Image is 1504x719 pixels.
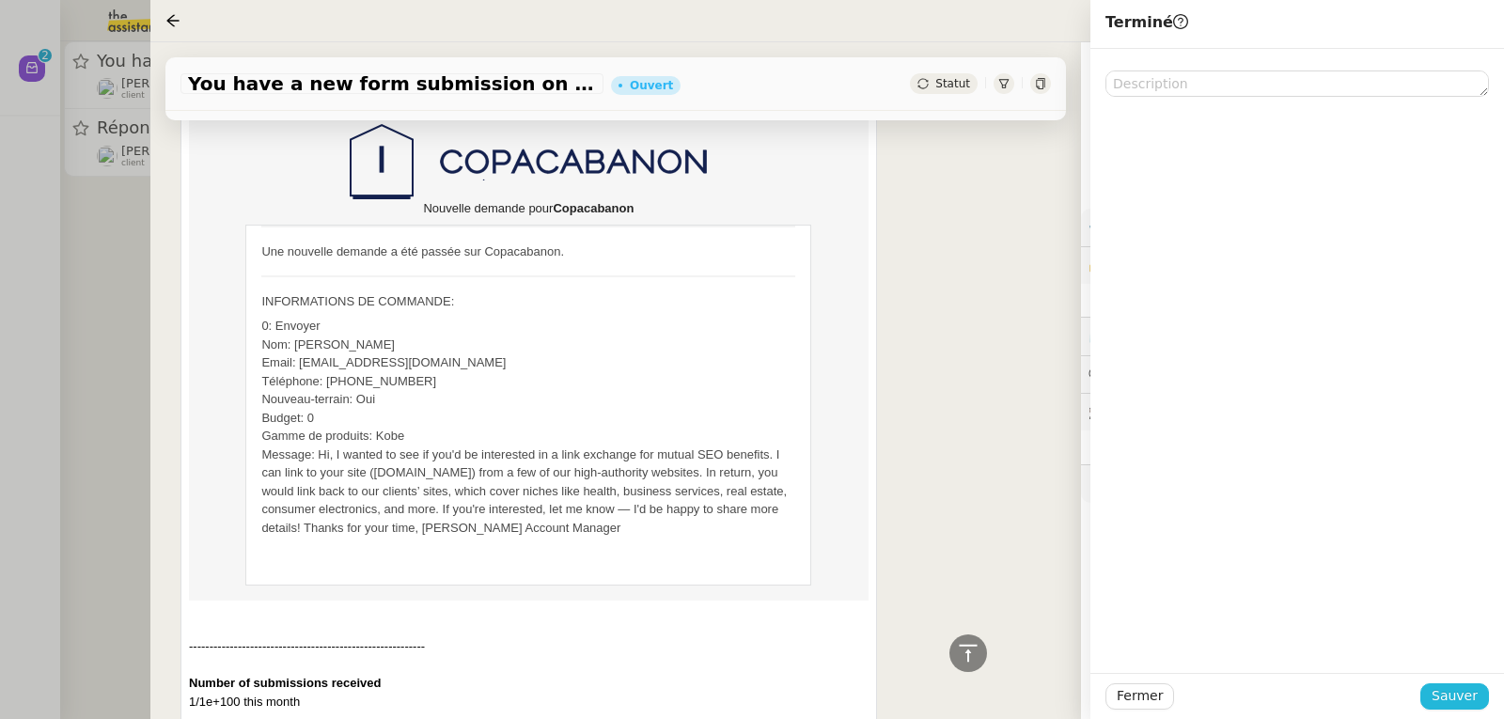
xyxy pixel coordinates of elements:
button: Sauver [1420,683,1489,710]
span: Fermer [1117,685,1163,707]
span: Terminé [1105,13,1188,31]
h1: Nouvelle demande pour [247,199,809,218]
span: 💬 [1089,367,1209,382]
span: Sauver [1432,685,1478,707]
span: 🧴 [1089,476,1147,491]
div: ⏲️Tâches 0:00 [1081,318,1504,354]
span: 🕵️ [1089,404,1324,419]
strong: Copacabanon [553,201,634,215]
td: Une nouvelle demande a été passée sur Copacabanon. [246,227,810,276]
td: 0: Envoyer Nom: [PERSON_NAME] Email: [EMAIL_ADDRESS][DOMAIN_NAME] Téléphone: [PHONE_NUMBER] Nouve... [261,317,795,537]
div: 🔐Données client [1081,247,1504,284]
div: ⚙️Procédures [1081,209,1504,245]
span: Statut [935,77,970,90]
span: You have a new form submission on your Webflow site! [188,74,596,93]
h3: : [261,292,795,311]
div: 🕵️Autres demandes en cours 2 [1081,394,1504,430]
span: ⚙️ [1089,216,1186,238]
span: ⏲️ [1089,328,1218,343]
span: 🔐 [1089,255,1211,276]
span: INFORMATIONS DE COMMANDE [261,294,450,308]
img: Copacabanon [350,124,707,199]
div: 💬Commentaires [1081,356,1504,393]
div: Ouvert [630,80,673,91]
button: Fermer [1105,683,1174,710]
strong: Number of submissions received [189,676,381,690]
div: 🧴Autres [1081,465,1504,502]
